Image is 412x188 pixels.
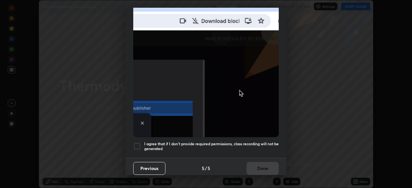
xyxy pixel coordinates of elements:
h4: 5 [208,165,210,172]
h5: I agree that if I don't provide required permissions, class recording will not be generated [144,141,279,151]
button: Previous [133,162,165,175]
h4: / [205,165,207,172]
h4: 5 [202,165,204,172]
